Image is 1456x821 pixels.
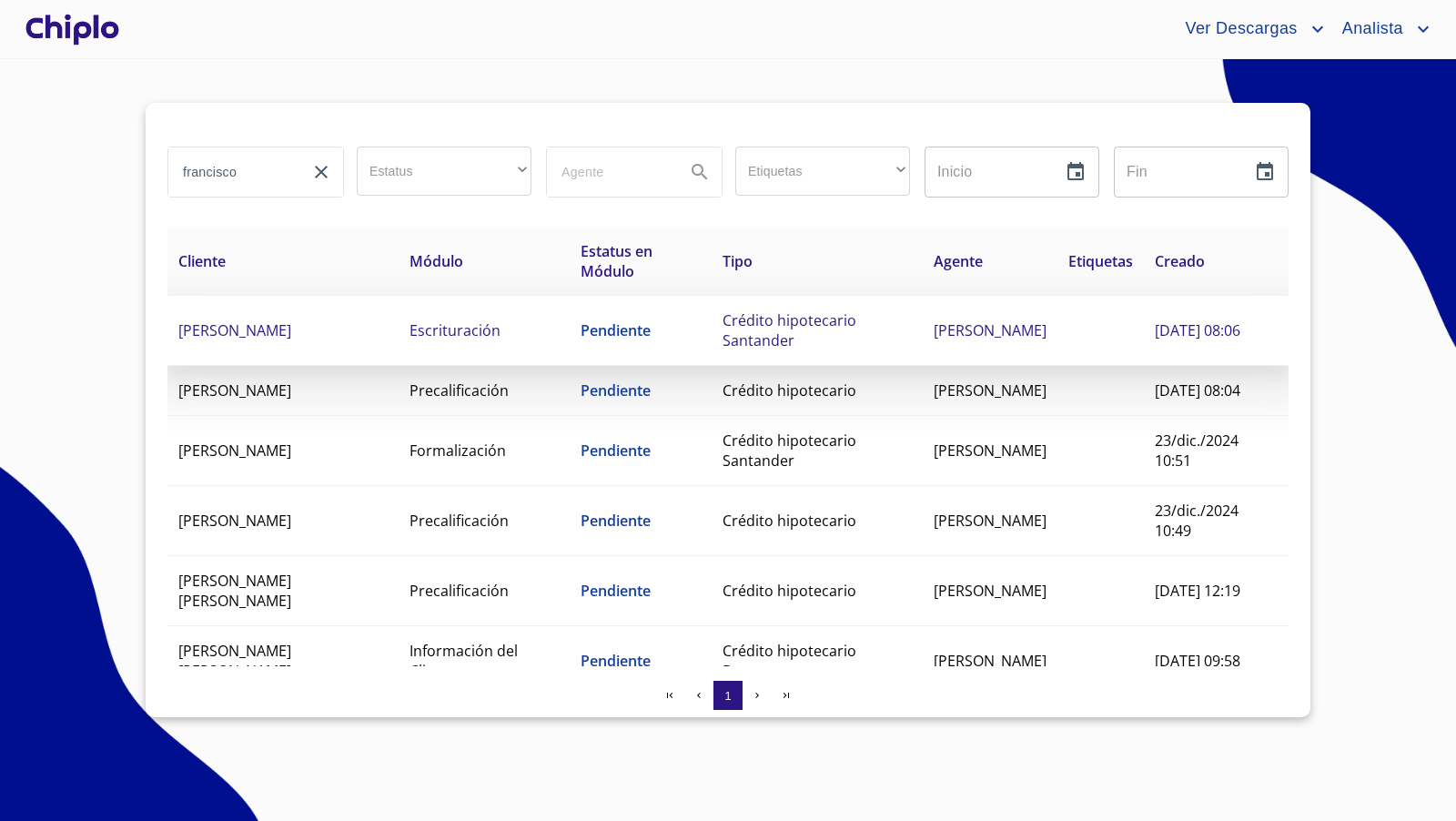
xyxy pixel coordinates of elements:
[168,147,292,197] input: search
[1155,501,1239,541] span: 23/dic./2024 10:49
[409,320,500,340] span: Escrituración
[409,641,518,681] span: Información del Cliente
[1155,380,1240,400] span: [DATE] 08:04
[723,431,856,471] span: Crédito hipotecario Santander
[723,251,753,271] span: Tipo
[1171,15,1328,44] button: account of current user
[934,511,1046,531] span: [PERSON_NAME]
[178,571,291,611] span: [PERSON_NAME] [PERSON_NAME]
[713,681,743,710] button: 1
[409,380,509,400] span: Precalificación
[178,380,291,400] span: [PERSON_NAME]
[678,150,722,194] button: Search
[1329,15,1434,44] button: account of current user
[581,241,652,281] span: Estatus en Módulo
[299,150,343,194] button: clear input
[723,641,856,681] span: Crédito hipotecario Banorte
[357,147,531,196] div: ​
[934,320,1046,340] span: [PERSON_NAME]
[1068,251,1133,271] span: Etiquetas
[581,511,651,531] span: Pendiente
[723,380,856,400] span: Crédito hipotecario
[409,511,509,531] span: Precalificación
[934,651,1046,671] span: [PERSON_NAME]
[934,380,1046,400] span: [PERSON_NAME]
[1155,251,1205,271] span: Creado
[178,441,291,461] span: [PERSON_NAME]
[934,581,1046,601] span: [PERSON_NAME]
[723,511,856,531] span: Crédito hipotecario
[581,320,651,340] span: Pendiente
[409,581,509,601] span: Precalificación
[1155,431,1239,471] span: 23/dic./2024 10:51
[547,147,671,197] input: search
[1155,581,1240,601] span: [DATE] 12:19
[934,441,1046,461] span: [PERSON_NAME]
[1171,15,1306,44] span: Ver Descargas
[581,380,651,400] span: Pendiente
[178,641,291,681] span: [PERSON_NAME] [PERSON_NAME]
[178,320,291,340] span: [PERSON_NAME]
[1155,320,1240,340] span: [DATE] 08:06
[178,511,291,531] span: [PERSON_NAME]
[1155,651,1240,671] span: [DATE] 09:58
[723,310,856,350] span: Crédito hipotecario Santander
[409,441,506,461] span: Formalización
[581,441,651,461] span: Pendiente
[409,251,463,271] span: Módulo
[581,651,651,671] span: Pendiente
[581,581,651,601] span: Pendiente
[724,689,731,703] span: 1
[934,251,983,271] span: Agente
[723,581,856,601] span: Crédito hipotecario
[178,251,226,271] span: Cliente
[735,147,910,196] div: ​
[1329,15,1412,44] span: Analista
